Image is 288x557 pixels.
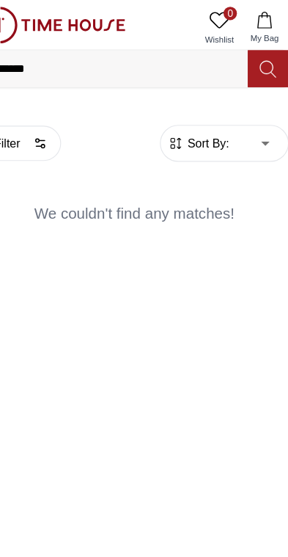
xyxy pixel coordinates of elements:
button: My Bag [237,6,279,43]
span: 0 [222,6,234,18]
button: Sort By: [173,118,227,133]
button: Filter [9,110,80,141]
img: ... [9,6,136,38]
a: Home [90,525,108,542]
span: My Bag [240,28,276,39]
span: Wishlist [200,29,237,40]
span: Sort By: [188,118,227,133]
a: 0Wishlist [200,6,237,43]
div: Chat Widget [245,514,277,546]
div: We couldn't find any matches! [9,159,279,221]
